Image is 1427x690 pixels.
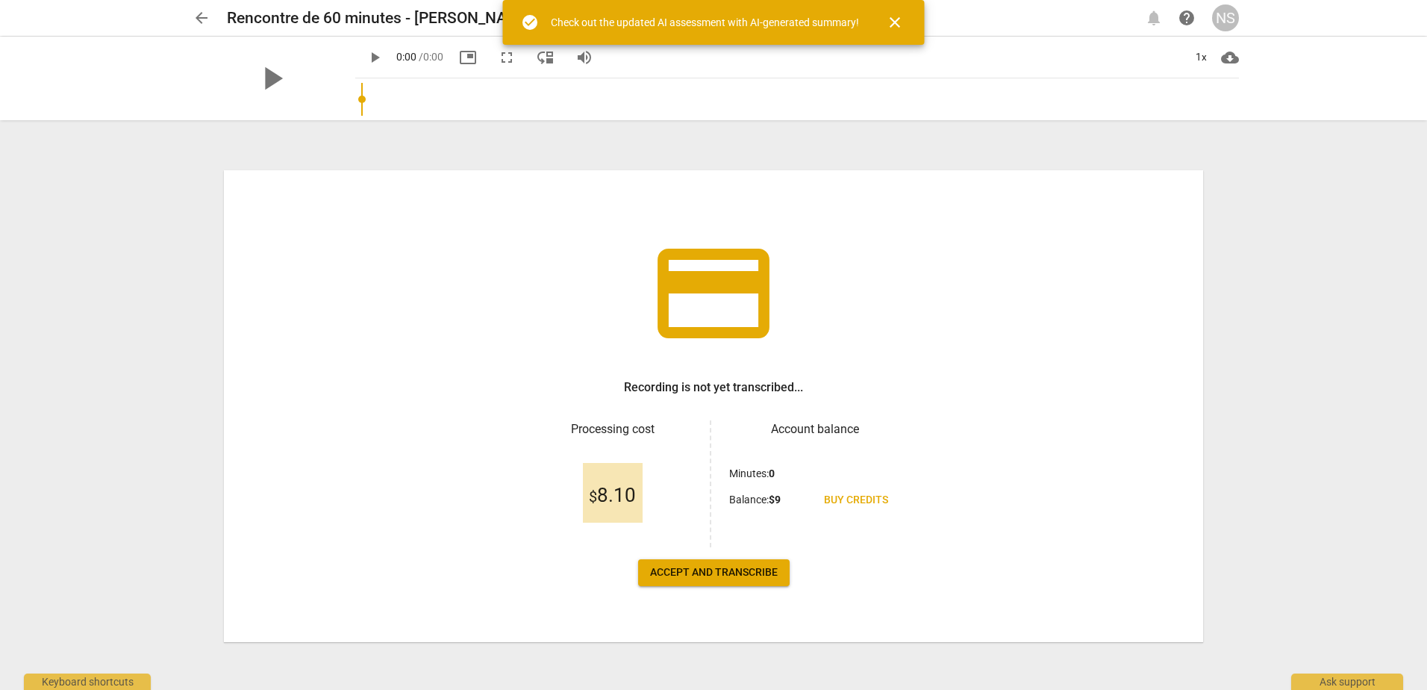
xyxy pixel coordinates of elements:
button: Fullscreen [493,44,520,71]
h2: Rencontre de 60 minutes - [PERSON_NAME]-20250826_152830-Enregistrement de la réunion [227,9,876,28]
span: help [1178,9,1196,27]
button: Volume [571,44,598,71]
span: picture_in_picture [459,49,477,66]
span: fullscreen [498,49,516,66]
span: Accept and transcribe [650,565,778,580]
b: 0 [769,467,775,479]
a: Buy credits [812,487,900,514]
h3: Account balance [729,420,900,438]
button: Picture in picture [455,44,481,71]
span: Buy credits [824,493,888,508]
span: play_arrow [252,59,291,98]
div: 1x [1187,46,1215,69]
span: cloud_download [1221,49,1239,66]
span: play_arrow [366,49,384,66]
div: Check out the updated AI assessment with AI-generated summary! [551,15,859,31]
p: Balance : [729,492,781,508]
div: Ask support [1291,674,1403,690]
p: Minutes : [729,466,775,482]
b: $ 9 [769,494,781,506]
span: arrow_back [193,9,210,27]
span: volume_up [575,49,593,66]
span: credit_card [646,226,781,361]
button: Play [361,44,388,71]
span: check_circle [521,13,539,31]
span: / 0:00 [419,51,443,63]
button: Accept and transcribe [638,559,790,586]
span: 0:00 [396,51,416,63]
span: 8.10 [589,485,636,507]
span: close [886,13,904,31]
button: NS [1212,4,1239,31]
button: View player as separate pane [532,44,559,71]
a: Help [1173,4,1200,31]
div: Keyboard shortcuts [24,674,151,690]
button: Close [877,4,913,40]
span: $ [589,488,597,506]
span: move_down [537,49,555,66]
h3: Recording is not yet transcribed... [624,379,803,397]
h3: Processing cost [527,420,698,438]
